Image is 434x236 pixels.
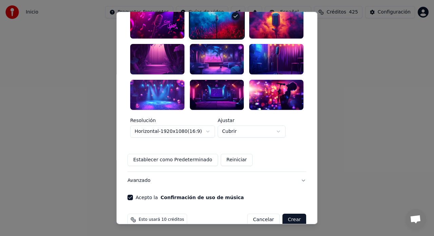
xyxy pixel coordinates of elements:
[136,195,244,200] label: Acepto la
[127,154,218,166] button: Establecer como Predeterminado
[139,217,184,222] span: Esto usará 10 créditos
[282,214,306,226] button: Crear
[221,154,253,166] button: Reiniciar
[248,214,280,226] button: Cancelar
[161,195,244,200] button: Acepto la
[130,118,215,123] label: Resolución
[218,118,285,123] label: Ajustar
[127,172,306,189] button: Avanzado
